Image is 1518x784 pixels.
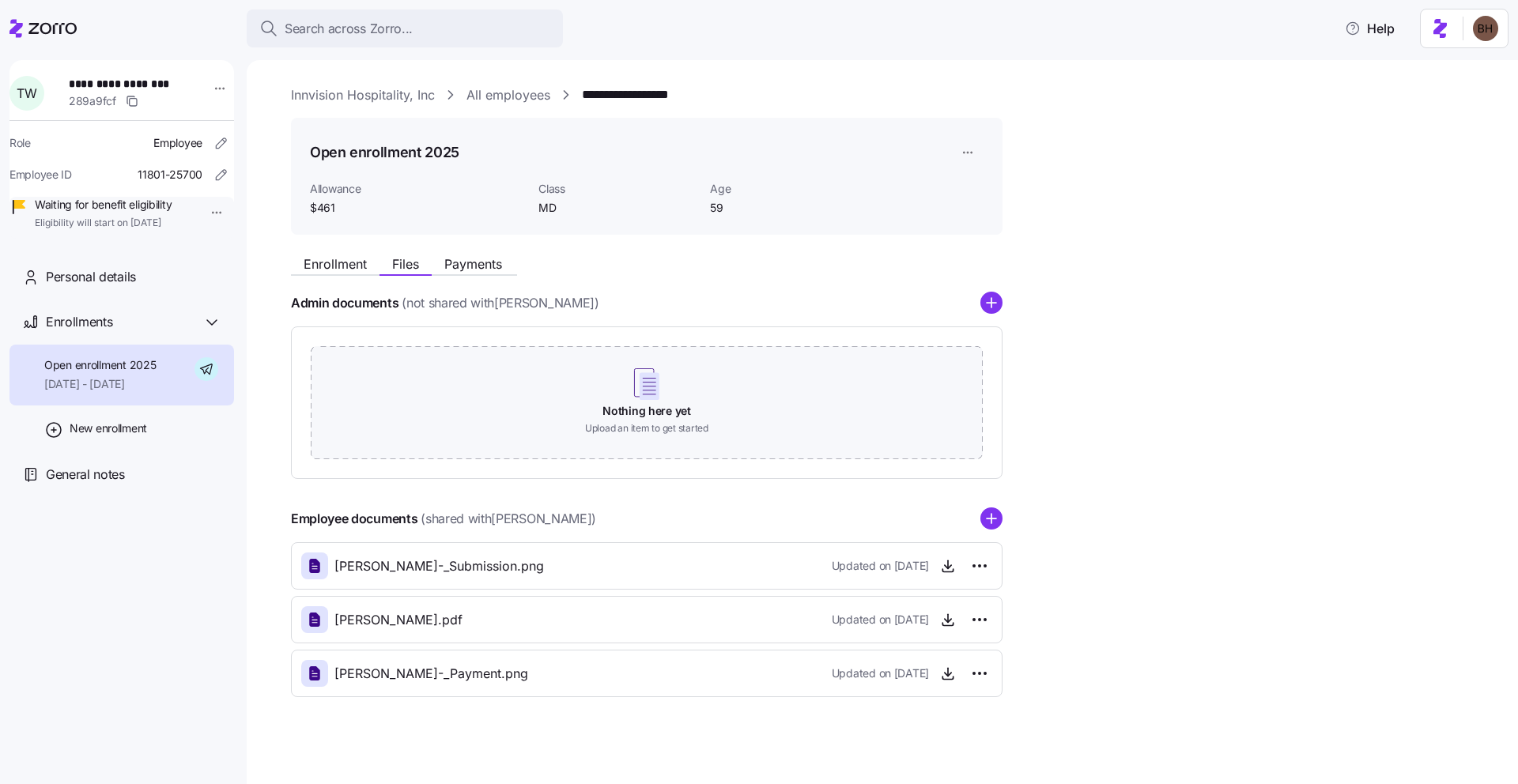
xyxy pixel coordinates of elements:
h4: Employee documents [291,510,417,528]
a: Innvision Hospitality, Inc [291,85,435,105]
span: New enrollment [70,420,147,436]
h4: Admin documents [291,294,398,312]
span: Open enrollment 2025 [44,357,156,373]
span: General notes [46,465,125,484]
span: (not shared with [PERSON_NAME] ) [402,293,599,313]
h1: Open enrollment 2025 [310,142,459,162]
span: Search across Zorro... [285,19,413,39]
span: [PERSON_NAME].pdf [334,610,463,630]
span: Updated on [DATE] [832,612,929,628]
span: 59 [710,200,869,216]
span: T W [17,87,36,100]
span: Updated on [DATE] [832,665,929,681]
span: [PERSON_NAME]-_Payment.png [334,664,528,684]
span: Employee [153,135,202,151]
button: Search across Zorro... [247,9,563,47]
svg: add icon [980,507,1003,530]
span: 289a9fcf [69,93,116,109]
span: Enrollments [46,312,112,332]
img: c3c218ad70e66eeb89914ccc98a2927c [1473,16,1498,41]
span: Help [1345,19,1395,38]
svg: add icon [980,292,1003,314]
span: Files [392,258,419,270]
span: Class [538,181,697,197]
span: Role [9,135,31,151]
span: Eligibility will start on [DATE] [35,217,172,230]
span: (shared with [PERSON_NAME] ) [421,509,596,529]
span: Employee ID [9,167,72,183]
span: Personal details [46,267,136,287]
button: Help [1332,13,1407,44]
span: Age [710,181,869,197]
a: All employees [466,85,550,105]
span: Enrollment [304,258,367,270]
span: Updated on [DATE] [832,558,929,574]
span: $461 [310,200,526,216]
span: Allowance [310,181,526,197]
span: MD [538,200,697,216]
span: [DATE] - [DATE] [44,376,156,392]
span: 11801-25700 [138,167,202,183]
span: Waiting for benefit eligibility [35,197,172,213]
span: Payments [444,258,502,270]
span: [PERSON_NAME]-_Submission.png [334,556,544,576]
